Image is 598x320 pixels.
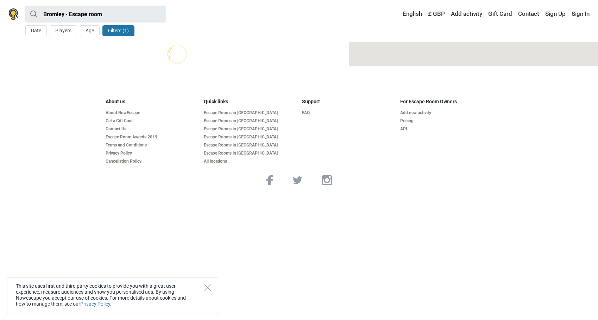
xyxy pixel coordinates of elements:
a: £ GBP [426,8,447,20]
a: All locations [204,159,296,164]
a: Escape Rooms in [GEOGRAPHIC_DATA] [204,126,296,132]
img: English [398,12,403,17]
a: Terms and Conditions [106,143,198,148]
button: Close [204,285,211,291]
a: Gift Card [486,8,514,20]
a: Pricing [400,118,493,124]
a: Cancellation Policy [106,159,198,164]
a: Escape Room Awards 2019 [106,135,198,140]
a: Escape Rooms in [GEOGRAPHIC_DATA] [204,118,296,124]
a: FAQ [302,110,395,116]
div: This site uses first and third party cookies to provide you with a great user experience, measure... [7,277,218,313]
a: Contact [516,8,541,20]
a: Escape Rooms in [GEOGRAPHIC_DATA] [204,110,296,116]
a: About NowEscape [106,110,198,116]
img: Nowescape logo [8,8,18,20]
a: Get a Gift Card [106,118,198,124]
h5: For Escape Room Owners [400,99,493,105]
a: Escape Rooms in [GEOGRAPHIC_DATA] [204,143,296,148]
button: Filters (1) [102,25,134,36]
a: Sign In [570,8,590,20]
a: Privacy Policy [106,151,198,156]
a: Add new activity [400,110,493,116]
h5: About us [106,99,198,105]
h5: Quick links [204,99,296,105]
button: Date [25,25,47,36]
a: Escape Rooms in [GEOGRAPHIC_DATA] [204,151,296,156]
a: Add activity [449,8,484,20]
button: Players [50,25,77,36]
h5: Support [302,99,395,105]
a: Privacy Policy [80,301,110,307]
a: API [400,126,493,132]
a: Contact Us [106,126,198,132]
button: Age [80,25,100,36]
a: Sign Up [543,8,567,20]
a: Escape Rooms in [GEOGRAPHIC_DATA] [204,135,296,140]
input: try “London” [25,6,166,22]
a: English [396,8,424,20]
